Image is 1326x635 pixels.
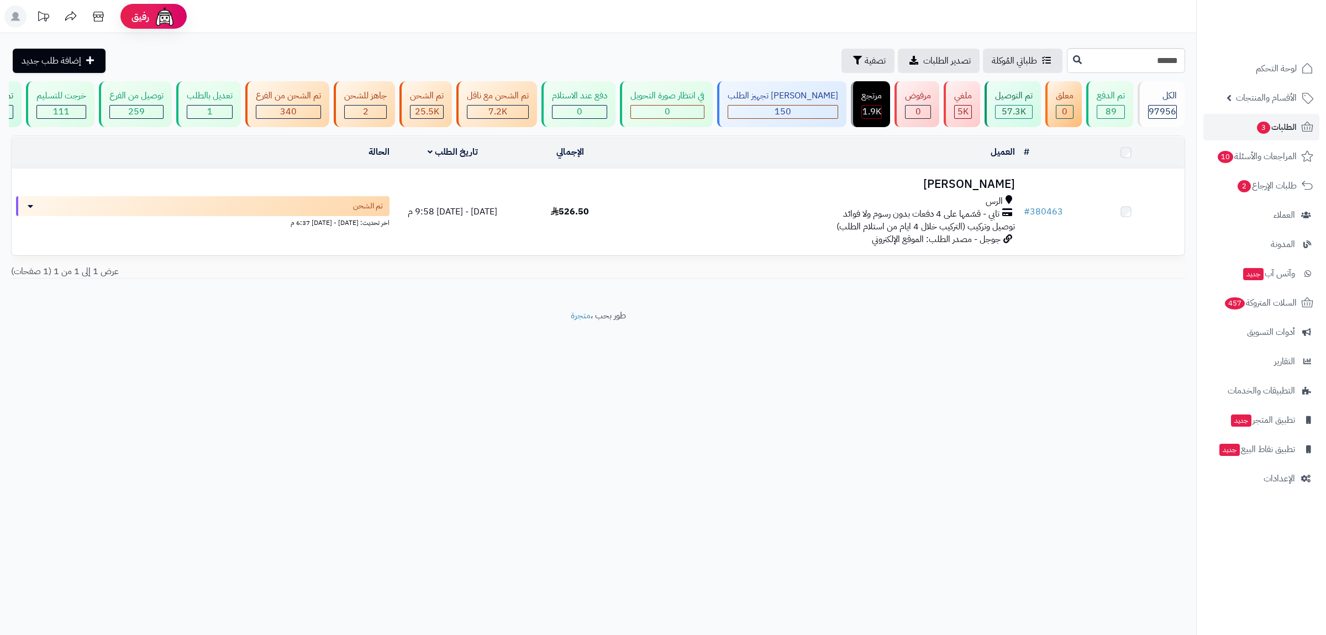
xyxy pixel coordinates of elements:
[369,145,390,159] a: الحالة
[110,106,163,118] div: 259
[1097,90,1125,102] div: تم الدفع
[331,81,397,127] a: جاهز للشحن 2
[1274,207,1295,223] span: العملاء
[1256,61,1297,76] span: لوحة التحكم
[1237,180,1251,192] span: 2
[843,208,999,221] span: تابي - قسّمها على 4 دفعات بدون رسوم ولا فوائد
[37,106,86,118] div: 111
[775,105,791,118] span: 150
[865,54,886,67] span: تصفية
[1217,150,1234,163] span: 10
[345,106,386,118] div: 2
[3,265,598,278] div: عرض 1 إلى 1 من 1 (1 صفحات)
[906,106,930,118] div: 0
[923,54,971,67] span: تصدير الطلبات
[665,105,670,118] span: 0
[1274,354,1295,369] span: التقارير
[849,81,892,127] a: مرتجع 1.9K
[109,90,164,102] div: توصيل من الفرع
[454,81,539,127] a: تم الشحن مع ناقل 7.2K
[1203,260,1319,287] a: وآتس آبجديد
[1024,205,1030,218] span: #
[1135,81,1187,127] a: الكل97956
[841,49,894,73] button: تصفية
[154,6,176,28] img: ai-face.png
[1236,178,1297,193] span: طلبات الإرجاع
[128,105,145,118] span: 259
[1203,231,1319,258] a: المدونة
[1224,297,1245,309] span: 457
[1230,412,1295,428] span: تطبيق المتجر
[1149,105,1176,118] span: 97956
[633,178,1015,191] h3: [PERSON_NAME]
[577,105,582,118] span: 0
[1097,106,1124,118] div: 89
[1203,436,1319,463] a: تطبيق نقاط البيعجديد
[1251,21,1316,44] img: logo-2.png
[410,90,444,102] div: تم الشحن
[1203,114,1319,140] a: الطلبات3
[551,205,589,218] span: 526.50
[1219,444,1240,456] span: جديد
[1228,383,1295,398] span: التطبيقات والخدمات
[1084,81,1135,127] a: تم الدفع 89
[1203,55,1319,82] a: لوحة التحكم
[1203,172,1319,199] a: طلبات الإرجاع2
[1024,145,1029,159] a: #
[986,195,1003,208] span: الرس
[1148,90,1177,102] div: الكل
[1242,266,1295,281] span: وآتس آب
[955,106,971,118] div: 5024
[995,90,1033,102] div: تم التوصيل
[1203,465,1319,492] a: الإعدادات
[862,106,881,118] div: 1867
[996,106,1032,118] div: 57333
[1247,324,1295,340] span: أدوات التسويق
[571,309,591,322] a: متجرة
[207,105,213,118] span: 1
[836,220,1015,233] span: توصيل وتركيب (التركيب خلال 4 ايام من استلام الطلب)
[872,233,1001,246] span: جوجل - مصدر الطلب: الموقع الإلكتروني
[408,205,497,218] span: [DATE] - [DATE] 9:58 م
[982,81,1043,127] a: تم التوصيل 57.3K
[243,81,331,127] a: تم الشحن من الفرع 340
[991,145,1015,159] a: العميل
[467,106,528,118] div: 7222
[97,81,174,127] a: توصيل من الفرع 259
[1236,90,1297,106] span: الأقسام والمنتجات
[728,90,838,102] div: [PERSON_NAME] تجهيز الطلب
[1203,290,1319,316] a: السلات المتروكة457
[1203,319,1319,345] a: أدوات التسويق
[1203,202,1319,228] a: العملاء
[631,106,704,118] div: 0
[280,105,297,118] span: 340
[187,90,233,102] div: تعديل بالطلب
[618,81,715,127] a: في انتظار صورة التحويل 0
[898,49,980,73] a: تصدير الطلبات
[131,10,149,23] span: رفيق
[1218,442,1295,457] span: تطبيق نقاط البيع
[174,81,243,127] a: تعديل بالطلب 1
[411,106,443,118] div: 25489
[428,145,478,159] a: تاريخ الطلب
[24,81,97,127] a: خرجت للتسليم 111
[1043,81,1084,127] a: معلق 0
[16,216,390,228] div: اخر تحديث: [DATE] - [DATE] 6:37 م
[36,90,86,102] div: خرجت للتسليم
[22,54,81,67] span: إضافة طلب جديد
[556,145,584,159] a: الإجمالي
[552,106,607,118] div: 0
[29,6,57,30] a: تحديثات المنصة
[344,90,387,102] div: جاهز للشحن
[862,105,881,118] span: 1.9K
[1024,205,1063,218] a: #380463
[1056,106,1073,118] div: 0
[467,90,529,102] div: تم الشحن مع ناقل
[13,49,106,73] a: إضافة طلب جديد
[488,105,507,118] span: 7.2K
[861,90,882,102] div: مرتجع
[187,106,232,118] div: 1
[1243,268,1264,280] span: جديد
[1203,377,1319,404] a: التطبيقات والخدمات
[1271,237,1295,252] span: المدونة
